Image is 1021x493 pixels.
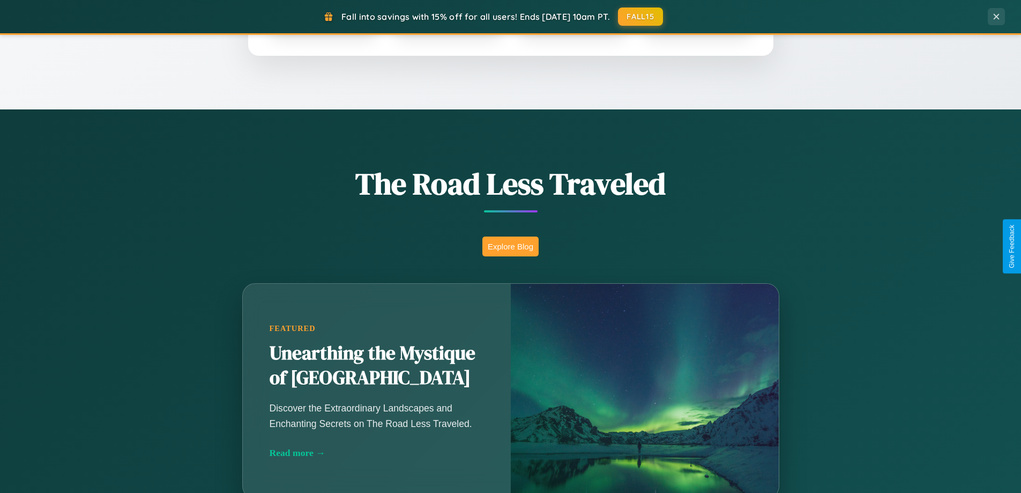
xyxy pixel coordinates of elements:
p: Discover the Extraordinary Landscapes and Enchanting Secrets on The Road Less Traveled. [270,401,484,431]
div: Give Feedback [1008,225,1016,268]
span: Fall into savings with 15% off for all users! Ends [DATE] 10am PT. [341,11,610,22]
div: Featured [270,324,484,333]
div: Read more → [270,447,484,459]
button: FALL15 [618,8,663,26]
h2: Unearthing the Mystique of [GEOGRAPHIC_DATA] [270,341,484,391]
button: Explore Blog [482,237,539,256]
h1: The Road Less Traveled [189,163,832,204]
